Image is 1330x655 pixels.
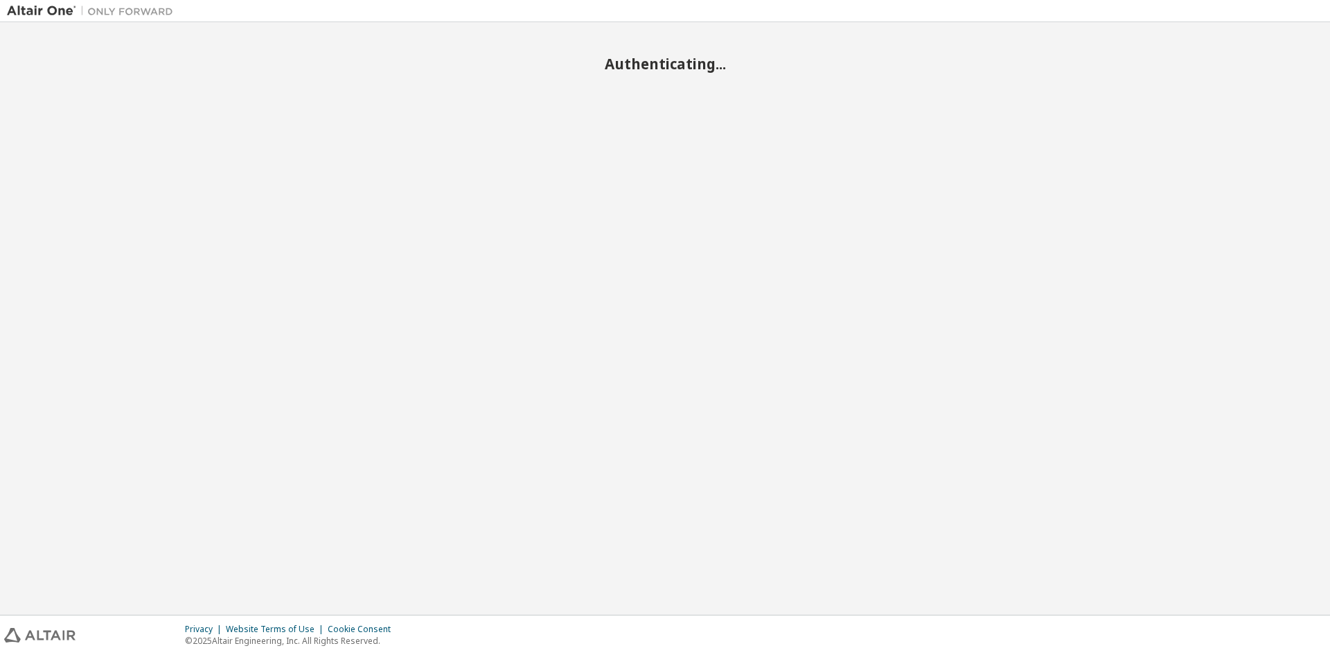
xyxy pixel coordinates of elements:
[7,4,180,18] img: Altair One
[226,624,328,635] div: Website Terms of Use
[4,628,76,643] img: altair_logo.svg
[7,55,1323,73] h2: Authenticating...
[185,624,226,635] div: Privacy
[328,624,399,635] div: Cookie Consent
[185,635,399,647] p: © 2025 Altair Engineering, Inc. All Rights Reserved.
